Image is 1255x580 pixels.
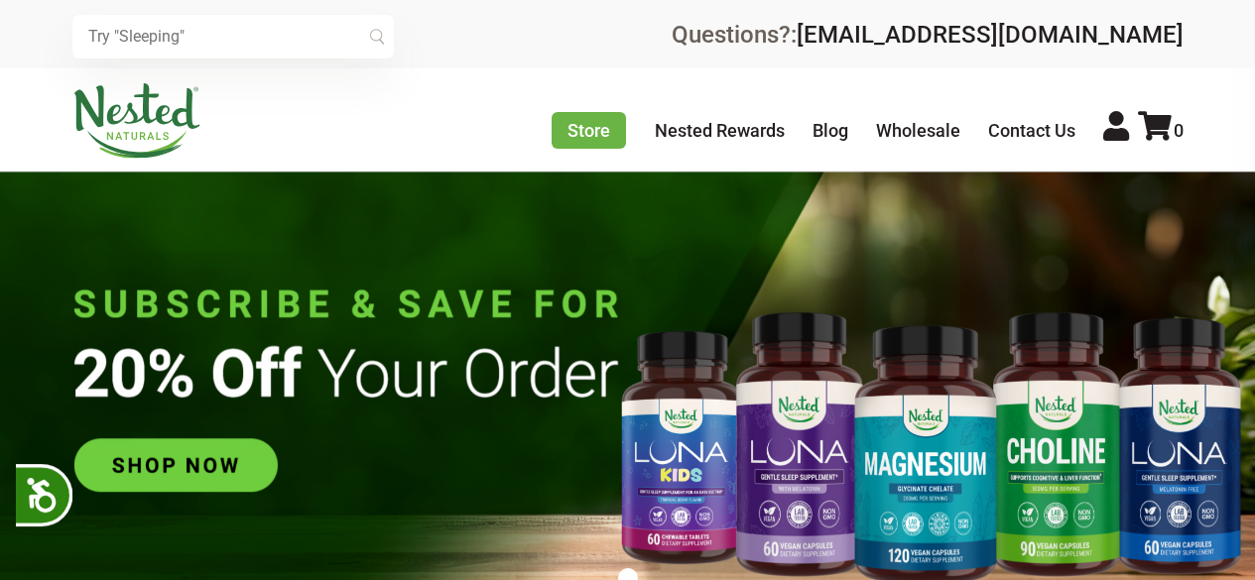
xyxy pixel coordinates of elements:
div: Questions?: [672,23,1184,47]
a: Nested Rewards [655,120,785,141]
a: Blog [813,120,848,141]
span: 0 [1174,120,1184,141]
a: Wholesale [876,120,960,141]
img: Nested Naturals [72,83,201,159]
input: Try "Sleeping" [72,15,394,58]
a: Store [552,112,626,149]
a: Contact Us [988,120,1075,141]
a: 0 [1138,120,1184,141]
a: [EMAIL_ADDRESS][DOMAIN_NAME] [797,21,1184,49]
